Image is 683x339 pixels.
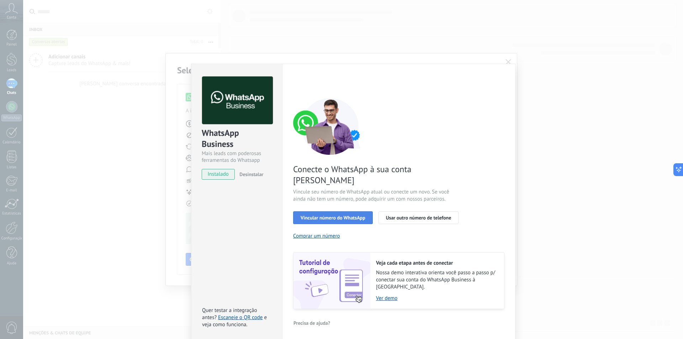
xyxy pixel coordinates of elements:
span: Vincular número do WhatsApp [301,215,365,220]
span: e veja como funciona. [202,314,267,328]
span: Vincule seu número de WhatsApp atual ou conecte um novo. Se você ainda não tem um número, pode ad... [293,189,462,203]
span: Conecte o WhatsApp à sua conta [PERSON_NAME] [293,164,462,186]
span: Precisa de ajuda? [293,321,330,325]
a: Escaneie o QR code [218,314,263,321]
button: Desinstalar [237,169,263,180]
button: Precisa de ajuda? [293,318,330,328]
button: Usar outro número de telefone [378,211,459,224]
span: Nossa demo interativa orienta você passo a passo p/ conectar sua conta do WhatsApp Business à [GE... [376,269,497,291]
img: logo_main.png [202,76,273,125]
span: Quer testar a integração antes? [202,307,257,321]
img: connect number [293,98,368,155]
div: WhatsApp Business [202,127,272,150]
a: Ver demo [376,295,497,302]
button: Vincular número do WhatsApp [293,211,373,224]
h2: Veja cada etapa antes de conectar [376,260,497,266]
span: Desinstalar [239,171,263,178]
span: instalado [202,169,234,180]
div: Mais leads com poderosas ferramentas do Whatsapp [202,150,272,164]
span: Usar outro número de telefone [386,215,451,220]
button: Comprar um número [293,233,340,239]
